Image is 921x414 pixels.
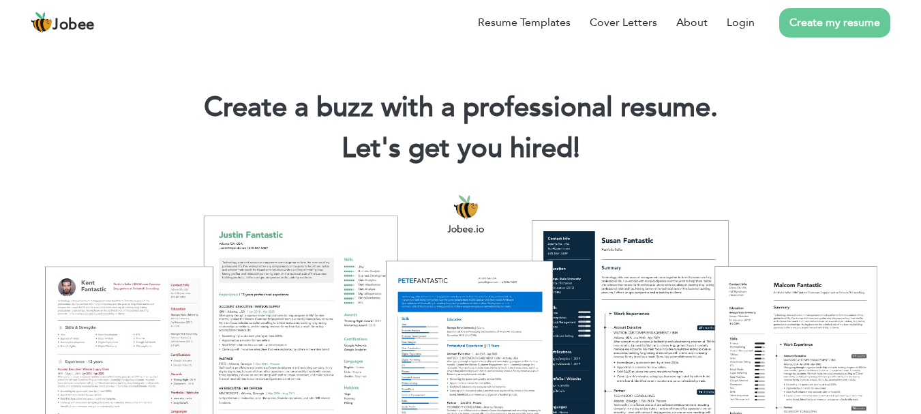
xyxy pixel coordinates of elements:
[676,14,708,31] a: About
[779,8,890,38] a: Create my resume
[31,12,52,33] img: jobee.io
[478,14,571,31] a: Resume Templates
[408,130,580,167] span: get you hired!
[20,131,901,166] h2: Let's
[590,14,657,31] a: Cover Letters
[573,130,579,167] span: |
[31,12,95,33] a: Jobee
[727,14,755,31] a: Login
[52,18,95,33] span: Jobee
[20,90,901,125] h1: Create a buzz with a professional resume.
